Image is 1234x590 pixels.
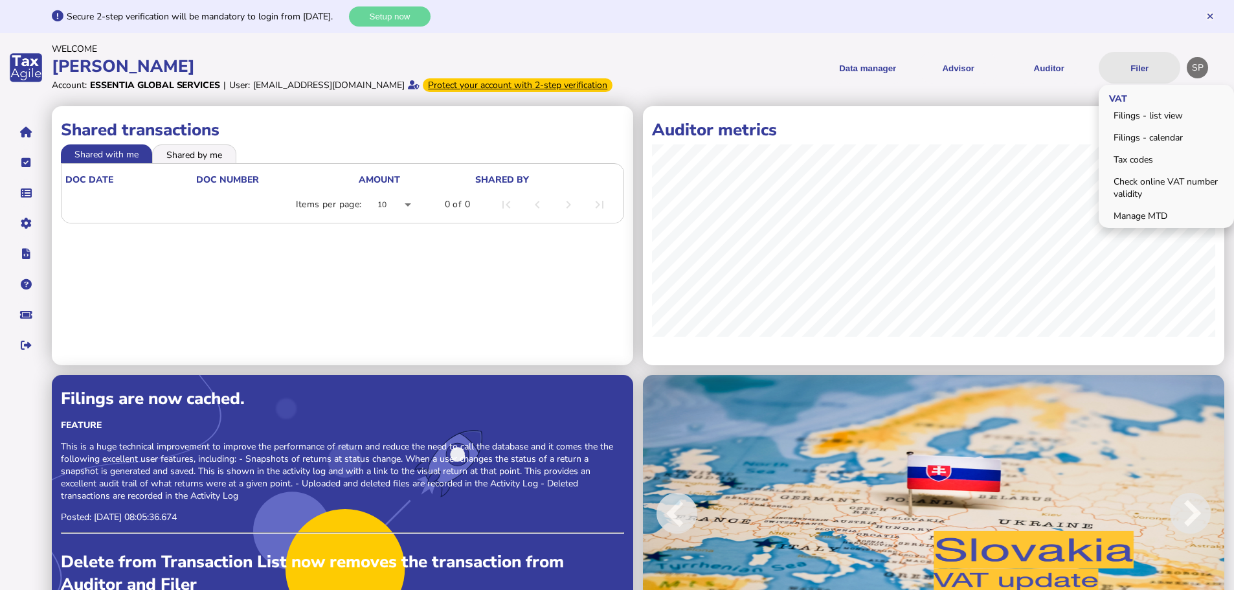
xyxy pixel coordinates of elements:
div: User: [229,79,250,91]
div: doc date [65,174,195,186]
div: shared by [475,174,529,186]
div: [PERSON_NAME] [52,55,613,78]
div: Secure 2-step verification will be mandatory to login from [DATE]. [67,10,346,23]
button: Developer hub links [12,240,39,267]
div: Feature [61,419,624,431]
div: Welcome [52,43,613,55]
i: Data manager [21,193,32,194]
li: Shared with me [61,144,152,163]
div: shared by [475,174,617,186]
div: 0 of 0 [445,198,470,211]
li: Shared by me [152,144,236,163]
button: Tasks [12,149,39,176]
button: Hide message [1206,12,1215,21]
span: VAT [1099,82,1134,113]
button: Sign out [12,332,39,359]
a: Manage MTD [1101,206,1232,226]
div: Account: [52,79,87,91]
a: Check online VAT number validity [1101,172,1232,204]
div: From Oct 1, 2025, 2-step verification will be required to login. Set it up now... [423,78,612,92]
div: Items per page: [296,198,362,211]
h1: Shared transactions [61,119,624,141]
button: Raise a support ticket [12,301,39,328]
div: Filings are now cached. [61,387,624,410]
button: Help pages [12,271,39,298]
i: Email verified [408,80,420,89]
h1: Auditor metrics [652,119,1215,141]
button: Setup now [349,6,431,27]
a: Filings - calendar [1101,128,1232,148]
div: Essentia Global Services [90,79,220,91]
div: doc date [65,174,113,186]
div: Profile settings [1187,57,1208,78]
button: Home [12,119,39,146]
button: Manage settings [12,210,39,237]
div: | [223,79,226,91]
div: Amount [359,174,400,186]
menu: navigate products [620,52,1181,84]
a: Filings - list view [1101,106,1232,126]
div: Amount [359,174,474,186]
button: Shows a dropdown of VAT Advisor options [917,52,999,84]
p: This is a huge technical improvement to improve the performance of return and reduce the need to ... [61,440,624,502]
div: doc number [196,174,357,186]
button: Data manager [12,179,39,207]
a: Tax codes [1101,150,1232,170]
div: [EMAIL_ADDRESS][DOMAIN_NAME] [253,79,405,91]
button: Auditor [1008,52,1090,84]
button: Shows a dropdown of Data manager options [827,52,908,84]
button: Filer [1099,52,1180,84]
div: doc number [196,174,259,186]
p: Posted: [DATE] 08:05:36.674 [61,511,624,523]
